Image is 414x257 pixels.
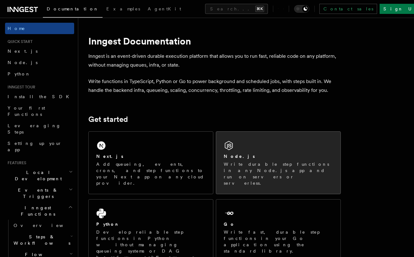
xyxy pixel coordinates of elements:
a: Python [5,68,74,80]
span: Inngest Functions [5,205,68,217]
span: Overview [14,223,79,228]
button: Events & Triggers [5,184,74,202]
a: Setting up your app [5,138,74,155]
h2: Node.js [224,153,255,159]
a: Leveraging Steps [5,120,74,138]
span: Quick start [5,39,33,44]
span: Local Development [5,169,69,182]
a: Examples [103,2,144,17]
a: Contact sales [319,4,377,14]
h2: Python [96,221,120,227]
button: Steps & Workflows [11,231,74,249]
a: Get started [88,115,128,124]
a: Your first Functions [5,102,74,120]
span: Events & Triggers [5,187,69,200]
span: Your first Functions [8,105,45,117]
p: Inngest is an event-driven durable execution platform that allows you to run fast, reliable code ... [88,52,341,69]
a: Next.jsAdd queueing, events, crons, and step functions to your Next app on any cloud provider. [88,131,213,194]
a: Overview [11,220,74,231]
h1: Inngest Documentation [88,35,341,47]
a: Install the SDK [5,91,74,102]
a: Next.js [5,45,74,57]
a: Node.jsWrite durable step functions in any Node.js app and run on servers or serverless. [216,131,341,194]
span: Leveraging Steps [8,123,61,134]
h2: Go [224,221,235,227]
span: Python [8,71,31,76]
span: Steps & Workflows [11,234,70,246]
a: Home [5,23,74,34]
span: Install the SDK [8,94,73,99]
span: Features [5,160,26,165]
span: Setting up your app [8,141,62,152]
span: Inngest tour [5,85,35,90]
a: Documentation [43,2,103,18]
h2: Next.js [96,153,123,159]
span: Documentation [47,6,99,11]
button: Local Development [5,167,74,184]
p: Write fast, durable step functions in your Go application using the standard library. [224,229,333,254]
button: Toggle dark mode [294,5,309,13]
a: Node.js [5,57,74,68]
span: Home [8,25,25,32]
span: Node.js [8,60,38,65]
span: AgentKit [148,6,181,11]
kbd: ⌘K [255,6,264,12]
p: Write functions in TypeScript, Python or Go to power background and scheduled jobs, with steps bu... [88,77,341,95]
a: AgentKit [144,2,185,17]
p: Write durable step functions in any Node.js app and run on servers or serverless. [224,161,333,186]
p: Add queueing, events, crons, and step functions to your Next app on any cloud provider. [96,161,205,186]
button: Search...⌘K [205,4,268,14]
span: Next.js [8,49,38,54]
span: Examples [106,6,140,11]
button: Inngest Functions [5,202,74,220]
